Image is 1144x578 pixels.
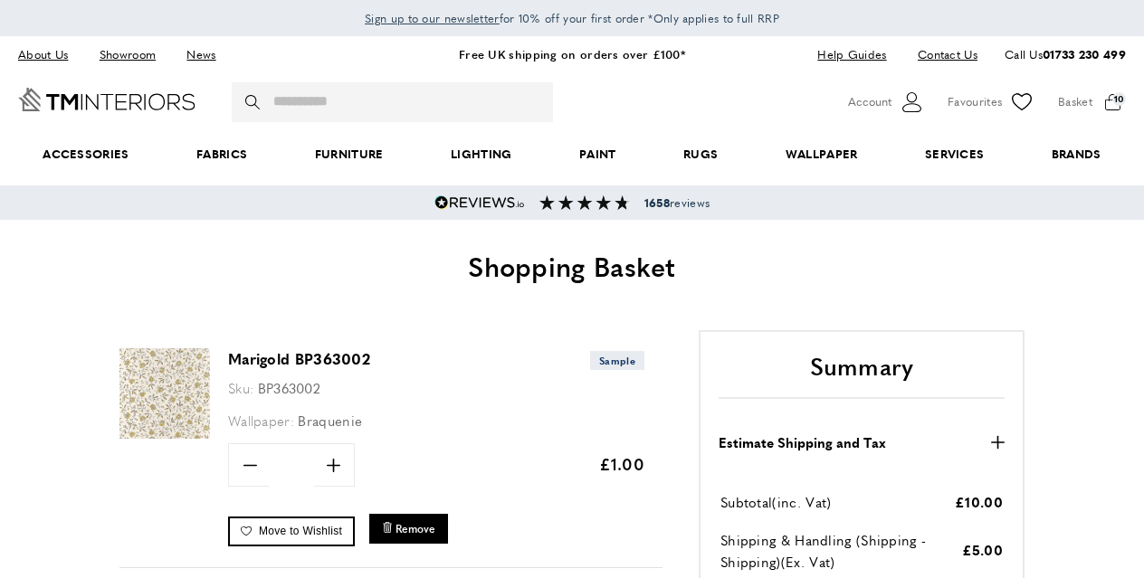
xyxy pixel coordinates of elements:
a: Showroom [86,43,169,67]
span: for 10% off your first order *Only applies to full RRP [365,10,779,26]
span: £1.00 [599,452,645,475]
a: News [173,43,229,67]
span: Shopping Basket [468,246,676,285]
span: Account [848,92,891,111]
span: Move to Wishlist [259,525,342,537]
a: Furniture [281,127,417,182]
span: Sku: [228,378,253,397]
img: Marigold BP363002 [119,348,210,439]
button: Customer Account [848,89,925,116]
a: Brands [1018,127,1135,182]
p: Call Us [1005,45,1126,64]
span: £10.00 [955,492,1003,511]
button: Remove Marigold BP363002 [369,514,448,544]
span: Favourites [948,92,1002,111]
h2: Summary [719,350,1005,399]
span: Shipping & Handling (Shipping - Shipping) [720,530,926,571]
a: Help Guides [804,43,900,67]
span: BP363002 [258,378,320,397]
a: Favourites [948,89,1035,116]
a: Rugs [650,127,752,182]
a: Marigold BP363002 [119,426,210,441]
a: About Us [18,43,81,67]
a: Marigold BP363002 [228,348,370,369]
span: (inc. Vat) [772,492,831,511]
button: Search [245,82,263,122]
a: Paint [546,127,650,182]
span: £5.00 [962,540,1004,559]
span: Wallpaper: [228,411,294,430]
span: Sign up to our newsletter [365,10,500,26]
span: Braquenie [298,411,362,430]
span: Sample [590,351,644,370]
a: Free UK shipping on orders over £100* [459,45,685,62]
strong: 1658 [644,194,670,211]
a: Sign up to our newsletter [365,9,500,27]
a: Move to Wishlist [228,516,355,545]
span: Subtotal [720,492,772,511]
a: Go to Home page [18,88,195,111]
span: (Ex. Vat) [781,552,835,571]
button: Estimate Shipping and Tax [719,431,1005,453]
img: Reviews section [539,195,630,210]
a: Wallpaper [751,127,891,182]
a: Contact Us [904,43,977,67]
img: Reviews.io 5 stars [434,195,525,210]
span: reviews [644,195,710,210]
a: Lighting [417,127,546,182]
span: Remove [396,521,435,536]
a: Fabrics [163,127,281,182]
span: Accessories [9,127,163,182]
a: 01733 230 499 [1043,45,1126,62]
strong: Estimate Shipping and Tax [719,431,886,453]
a: Services [891,127,1018,182]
